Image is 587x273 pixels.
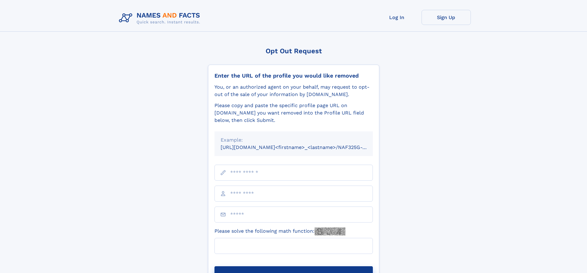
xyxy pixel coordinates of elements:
[221,136,367,144] div: Example:
[214,83,373,98] div: You, or an authorized agent on your behalf, may request to opt-out of the sale of your informatio...
[422,10,471,25] a: Sign Up
[221,144,385,150] small: [URL][DOMAIN_NAME]<firstname>_<lastname>/NAF325G-xxxxxxxx
[208,47,379,55] div: Opt Out Request
[372,10,422,25] a: Log In
[214,102,373,124] div: Please copy and paste the specific profile page URL on [DOMAIN_NAME] you want removed into the Pr...
[116,10,205,26] img: Logo Names and Facts
[214,72,373,79] div: Enter the URL of the profile you would like removed
[214,227,345,235] label: Please solve the following math function:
